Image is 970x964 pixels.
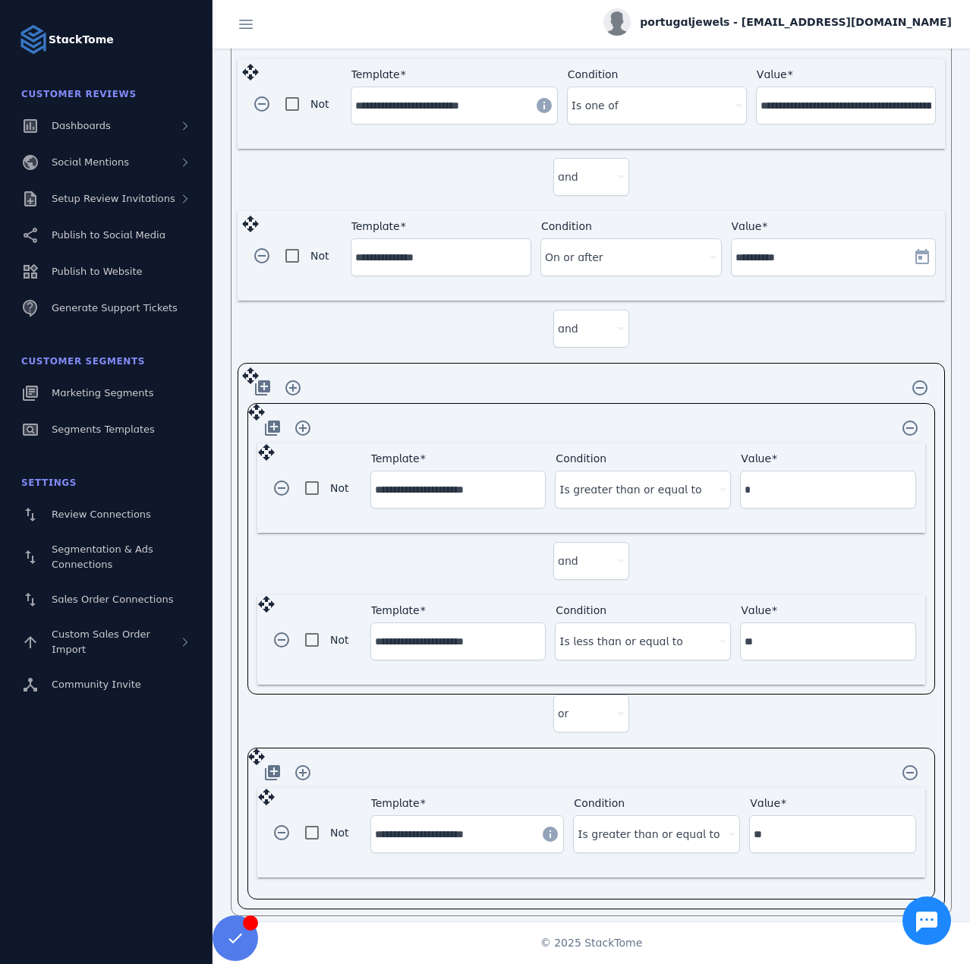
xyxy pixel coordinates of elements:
[371,604,420,616] mat-label: Template
[307,247,329,265] label: Not
[9,413,203,446] a: Segments Templates
[52,594,173,605] span: Sales Order Connections
[603,8,631,36] img: profile.jpg
[355,248,527,266] input: Template
[52,120,111,131] span: Dashboards
[757,68,787,80] mat-label: Value
[9,534,203,580] a: Segmentation & Ads Connections
[18,24,49,55] img: Logo image
[541,825,559,843] mat-icon: info
[351,68,400,80] mat-label: Template
[52,543,153,570] span: Segmentation & Ads Connections
[741,604,771,616] mat-label: Value
[52,509,151,520] span: Review Connections
[9,376,203,410] a: Marketing Segments
[558,320,578,338] span: and
[558,552,578,570] span: and
[327,479,349,497] label: Not
[574,797,625,809] mat-label: Condition
[21,356,145,367] span: Customer Segments
[375,480,542,499] input: Template
[545,248,603,266] span: On or after
[556,452,606,465] mat-label: Condition
[9,255,203,288] a: Publish to Website
[9,583,203,616] a: Sales Order Connections
[540,935,643,951] span: © 2025 StackTome
[558,704,568,723] span: or
[375,825,533,843] input: Template
[327,631,349,649] label: Not
[568,68,619,80] mat-label: Condition
[535,96,553,115] mat-icon: info
[603,8,952,36] button: portugaljewels - [EMAIL_ADDRESS][DOMAIN_NAME]
[371,797,420,809] mat-label: Template
[21,89,137,99] span: Customer Reviews
[572,96,619,115] span: Is one of
[559,480,701,499] span: Is greater than or equal to
[327,824,349,842] label: Not
[558,168,578,186] span: and
[375,632,542,651] input: Template
[9,498,203,531] a: Review Connections
[52,229,165,241] span: Publish to Social Media
[52,266,142,277] span: Publish to Website
[355,96,526,115] input: Template
[52,679,141,690] span: Community Invite
[371,452,420,465] mat-label: Template
[21,477,77,488] span: Settings
[49,32,114,48] strong: StackTome
[9,291,203,325] a: Generate Support Tickets
[52,156,129,168] span: Social Mentions
[741,452,771,465] mat-label: Value
[578,825,720,843] span: Is greater than or equal to
[732,220,762,232] mat-label: Value
[556,604,606,616] mat-label: Condition
[9,668,203,701] a: Community Invite
[307,95,329,113] label: Not
[351,220,400,232] mat-label: Template
[559,632,683,651] span: Is less than or equal to
[9,219,203,252] a: Publish to Social Media
[907,242,937,273] button: Open calendar
[52,387,153,399] span: Marketing Segments
[52,424,155,435] span: Segments Templates
[52,302,178,313] span: Generate Support Tickets
[640,14,952,30] span: portugaljewels - [EMAIL_ADDRESS][DOMAIN_NAME]
[52,628,150,655] span: Custom Sales Order Import
[52,193,175,204] span: Setup Review Invitations
[750,797,780,809] mat-label: Value
[541,220,592,232] mat-label: Condition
